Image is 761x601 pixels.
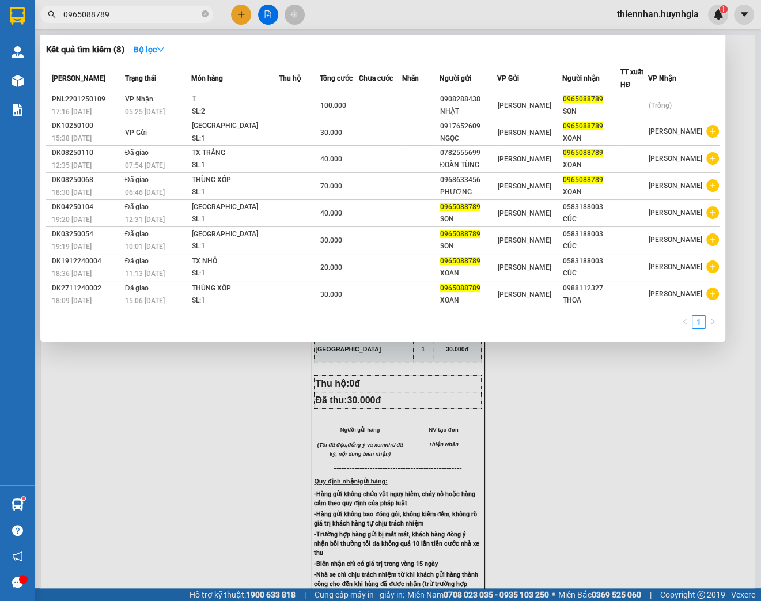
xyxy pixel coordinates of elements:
div: [GEOGRAPHIC_DATA] [192,201,278,214]
div: 0908288438 [440,93,497,105]
div: XOAN [563,186,620,198]
div: PNL2201250109 [52,93,122,105]
span: Người gửi [439,74,471,82]
span: Đã giao [125,149,149,157]
div: 0583188003 [563,201,620,213]
input: Tìm tên, số ĐT hoặc mã đơn [63,8,199,21]
div: DK08250068 [52,174,122,186]
img: solution-icon [12,104,24,116]
img: logo-vxr [10,7,25,25]
div: 0917652609 [440,120,497,133]
sup: 1 [22,497,25,500]
span: [PERSON_NAME] [498,155,551,163]
span: 0965088789 [440,203,480,211]
span: 18:09 [DATE] [52,297,92,305]
span: [PERSON_NAME] [648,182,702,190]
span: notification [12,551,23,562]
span: 0965088789 [440,230,480,238]
span: 17:16 [DATE] [52,108,92,116]
span: question-circle [12,525,23,536]
div: XOAN [110,36,202,50]
span: right [709,318,716,325]
span: [PERSON_NAME] [498,128,551,137]
span: 0965088789 [563,149,603,157]
div: 0968633456 [440,174,497,186]
div: [GEOGRAPHIC_DATA] [192,228,278,241]
span: [PERSON_NAME] [52,74,105,82]
span: Tổng cước [320,74,353,82]
span: plus-circle [706,179,719,192]
div: PHƯƠNG [440,186,497,198]
span: VP Gửi [125,128,147,137]
span: 30.000 [320,290,342,298]
a: 1 [692,316,705,328]
span: [PERSON_NAME] [498,263,551,271]
div: XOAN [563,133,620,145]
span: 12:31 [DATE] [125,216,165,224]
div: CÚC [563,267,620,279]
h3: Kết quả tìm kiếm ( 8 ) [46,44,124,56]
div: SL: 1 [192,267,278,280]
span: [PERSON_NAME] [648,263,702,271]
span: plus-circle [706,288,719,300]
button: left [678,315,692,329]
span: 0965088789 [563,176,603,184]
span: 05:25 [DATE] [125,108,165,116]
span: [PERSON_NAME] [648,236,702,244]
span: Đã giao [125,203,149,211]
div: [PERSON_NAME] [10,10,102,36]
div: 0965088789 [110,50,202,66]
div: DK10250100 [52,120,122,132]
span: [PERSON_NAME] [648,290,702,298]
span: 30.000 [320,128,342,137]
div: TX TRẮNG [192,147,278,160]
span: Đã giao [125,257,149,265]
img: warehouse-icon [12,498,24,511]
div: DK2711240002 [52,282,122,294]
span: VP Nhận [125,95,153,103]
strong: Bộ lọc [134,45,165,54]
div: CÚC [563,240,620,252]
span: 0965088789 [563,122,603,130]
span: left [682,318,688,325]
button: Bộ lọcdown [124,40,174,59]
span: Đã giao [125,230,149,238]
span: VP Gửi [497,74,519,82]
span: 0965088789 [440,257,480,265]
span: 07:54 [DATE] [125,161,165,169]
span: Người nhận [562,74,600,82]
span: close-circle [202,10,209,17]
span: plus-circle [706,152,719,165]
span: Đã giao [125,284,149,292]
div: THÙNG XỐP [192,282,278,295]
span: 0965088789 [563,95,603,103]
div: TX NHỎ [192,255,278,268]
span: 30.000 [320,236,342,244]
div: SL: 2 [192,105,278,118]
span: 20.000 [320,263,342,271]
div: ĐOÀN TÙNG [440,159,497,171]
span: 19:19 [DATE] [52,243,92,251]
img: warehouse-icon [12,75,24,87]
span: [PERSON_NAME] [648,209,702,217]
span: 100.000 [320,101,346,109]
span: 12:35 [DATE] [52,161,92,169]
span: 06:46 [DATE] [125,188,165,196]
div: 0988112327 [563,282,620,294]
span: Đã giao [125,176,149,184]
div: THOA [563,294,620,307]
span: [PERSON_NAME] [648,154,702,162]
div: SL: 1 [192,213,278,226]
span: TT xuất HĐ [620,68,643,89]
div: DK1912240004 [52,255,122,267]
div: SL: 1 [192,186,278,199]
span: 11:13 [DATE] [125,270,165,278]
span: close-circle [202,9,209,20]
div: THÙNG XỐP [192,174,278,187]
li: Next Page [706,315,720,329]
span: [PERSON_NAME] [498,290,551,298]
div: SON [563,105,620,118]
span: 18:36 [DATE] [52,270,92,278]
span: Trạng thái [125,74,156,82]
span: 18:30 [DATE] [52,188,92,196]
